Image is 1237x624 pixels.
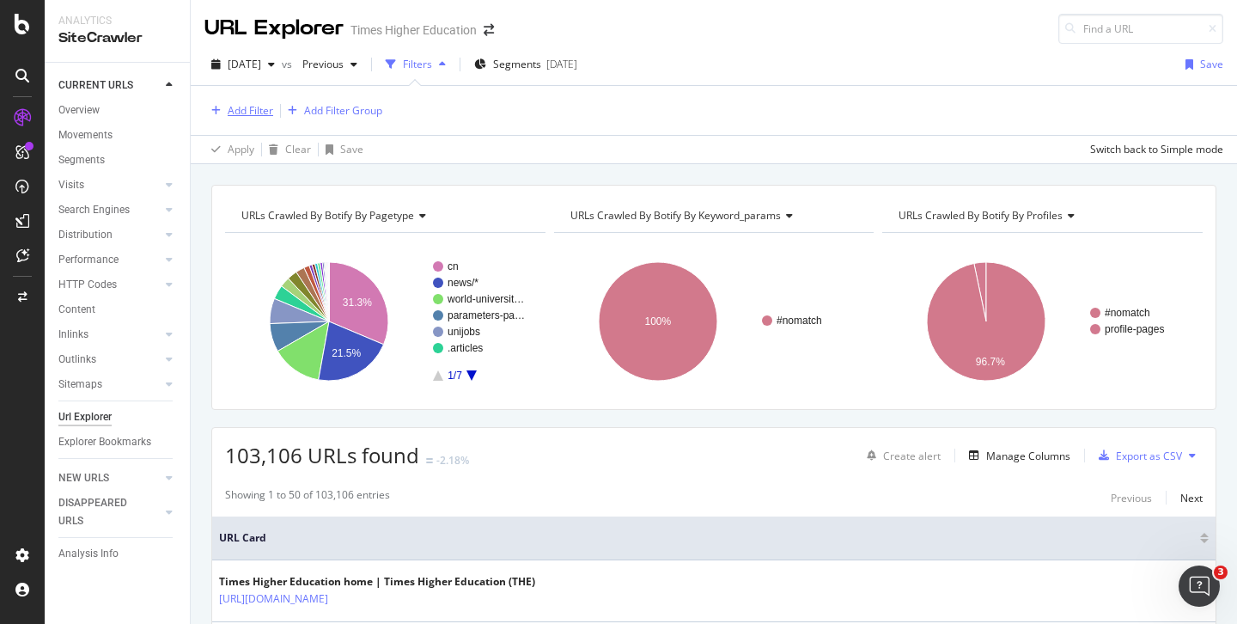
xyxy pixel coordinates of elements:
text: news/* [448,277,478,289]
span: URLs Crawled By Botify By pagetype [241,208,414,223]
div: Explorer Bookmarks [58,433,151,451]
a: Search Engines [58,201,161,219]
h4: URLs Crawled By Botify By keyword_params [567,202,859,229]
svg: A chart. [225,247,541,396]
div: Visits [58,176,84,194]
div: Manage Columns [986,449,1070,463]
button: Segments[DATE] [467,51,584,78]
button: Filters [379,51,453,78]
span: 2025 Aug. 8th [228,57,261,71]
div: Showing 1 to 50 of 103,106 entries [225,487,390,508]
div: CURRENT URLS [58,76,133,95]
a: Url Explorer [58,408,178,426]
div: Add Filter [228,103,273,118]
text: 100% [644,315,671,327]
text: 21.5% [332,347,361,359]
div: Performance [58,251,119,269]
div: Content [58,301,95,319]
text: parameters-pa… [448,309,525,321]
div: Add Filter Group [304,103,382,118]
span: URL Card [219,530,1196,546]
div: DISAPPEARED URLS [58,494,145,530]
button: Clear [262,136,311,163]
span: 3 [1214,566,1228,579]
div: Save [340,142,363,156]
div: NEW URLS [58,469,109,487]
button: Switch back to Simple mode [1083,136,1223,163]
a: Overview [58,101,178,119]
iframe: Intercom live chat [1179,566,1220,607]
span: vs [282,57,296,71]
div: Analysis Info [58,545,119,563]
text: 1/7 [448,370,462,382]
span: 103,106 URLs found [225,441,419,469]
div: Inlinks [58,326,88,344]
svg: A chart. [554,247,870,396]
text: 31.3% [343,297,372,309]
a: Distribution [58,226,161,244]
button: [DATE] [204,51,282,78]
h4: URLs Crawled By Botify By pagetype [238,202,530,229]
button: Manage Columns [962,445,1070,466]
text: cn [448,260,459,272]
a: NEW URLS [58,469,161,487]
a: Outlinks [58,351,161,369]
text: .articles [448,342,483,354]
svg: A chart. [882,247,1198,396]
button: Previous [1111,487,1152,508]
a: Visits [58,176,161,194]
button: Create alert [860,442,941,469]
button: Next [1180,487,1203,508]
button: Save [319,136,363,163]
text: profile-pages [1105,323,1164,335]
button: Save [1179,51,1223,78]
div: Next [1180,491,1203,505]
div: HTTP Codes [58,276,117,294]
span: URLs Crawled By Botify By profiles [899,208,1063,223]
div: Times Higher Education home | Times Higher Education (THE) [219,574,535,590]
div: Url Explorer [58,408,112,426]
div: -2.18% [436,453,469,468]
text: 96.7% [976,356,1005,368]
a: Movements [58,126,178,144]
div: Analytics [58,14,176,28]
span: Previous [296,57,344,71]
a: Content [58,301,178,319]
a: Analysis Info [58,545,178,563]
div: Export as CSV [1116,449,1182,463]
a: [URL][DOMAIN_NAME] [219,590,328,608]
div: Movements [58,126,113,144]
div: Clear [285,142,311,156]
span: Segments [493,57,541,71]
img: Equal [426,458,433,463]
span: URLs Crawled By Botify By keyword_params [570,208,781,223]
text: unijobs [448,326,480,338]
div: Previous [1111,491,1152,505]
a: DISAPPEARED URLS [58,494,161,530]
div: Overview [58,101,100,119]
a: HTTP Codes [58,276,161,294]
a: Segments [58,151,178,169]
div: Outlinks [58,351,96,369]
a: Explorer Bookmarks [58,433,178,451]
button: Add Filter Group [281,101,382,121]
text: world-universit… [447,293,524,305]
div: arrow-right-arrow-left [484,24,494,36]
div: Times Higher Education [350,21,477,39]
div: URL Explorer [204,14,344,43]
div: SiteCrawler [58,28,176,48]
div: Create alert [883,449,941,463]
button: Add Filter [204,101,273,121]
button: Export as CSV [1092,442,1182,469]
div: [DATE] [546,57,577,71]
div: Segments [58,151,105,169]
h4: URLs Crawled By Botify By profiles [895,202,1187,229]
button: Apply [204,136,254,163]
input: Find a URL [1058,14,1223,44]
a: Performance [58,251,161,269]
div: Filters [403,57,432,71]
div: Switch back to Simple mode [1090,142,1223,156]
